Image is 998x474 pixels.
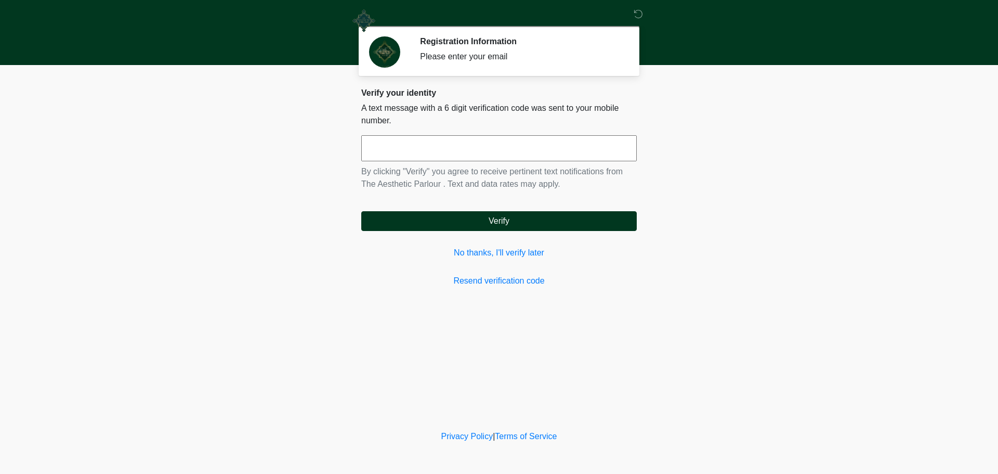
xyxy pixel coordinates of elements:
[420,50,621,63] div: Please enter your email
[361,247,637,259] a: No thanks, I'll verify later
[361,275,637,287] a: Resend verification code
[361,102,637,127] p: A text message with a 6 digit verification code was sent to your mobile number.
[351,8,377,34] img: The Aesthetic Parlour Logo
[369,36,400,68] img: Agent Avatar
[361,165,637,190] p: By clicking "Verify" you agree to receive pertinent text notifications from The Aesthetic Parlour...
[495,432,557,441] a: Terms of Service
[361,211,637,231] button: Verify
[361,88,637,98] h2: Verify your identity
[493,432,495,441] a: |
[441,432,493,441] a: Privacy Policy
